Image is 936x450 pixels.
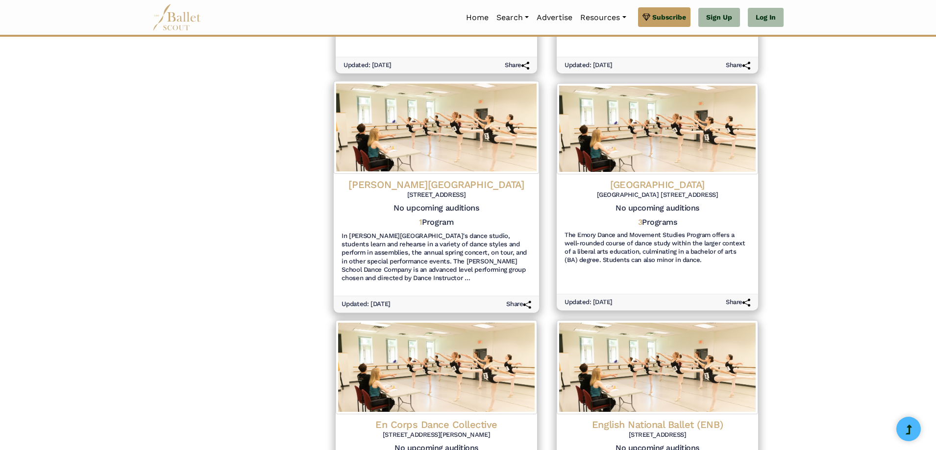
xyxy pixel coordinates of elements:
h5: Programs [638,217,677,228]
h5: Program [419,217,454,228]
h6: Updated: [DATE] [342,300,391,308]
h4: English National Ballet (ENB) [565,418,750,431]
h6: Share [726,298,750,307]
img: Logo [557,83,758,174]
a: Advertise [533,7,576,28]
h6: Share [726,61,750,70]
h4: En Corps Dance Collective [344,418,529,431]
img: Logo [557,320,758,414]
img: Logo [334,81,539,174]
h4: [PERSON_NAME][GEOGRAPHIC_DATA] [342,178,531,191]
span: Subscribe [652,12,686,23]
a: Home [462,7,493,28]
span: 1 [419,217,422,227]
h6: The Emory Dance and Movement Studies Program offers a well-rounded course of dance study within t... [565,231,750,264]
a: Log In [748,8,784,27]
h6: Updated: [DATE] [344,61,392,70]
h6: [STREET_ADDRESS][PERSON_NAME] [344,431,529,439]
h6: [STREET_ADDRESS] [565,431,750,439]
h6: [GEOGRAPHIC_DATA] [STREET_ADDRESS] [565,191,750,199]
a: Sign Up [698,8,740,27]
a: Subscribe [638,7,690,27]
img: Logo [336,320,537,414]
h6: Share [506,300,531,308]
h6: Share [505,61,529,70]
h4: [GEOGRAPHIC_DATA] [565,178,750,191]
h6: In [PERSON_NAME][GEOGRAPHIC_DATA]'s dance studio, students learn and rehearse in a variety of dan... [342,232,531,283]
span: 3 [638,217,642,227]
img: gem.svg [642,12,650,23]
h5: No upcoming auditions [342,203,531,213]
h5: No upcoming auditions [565,203,750,213]
a: Resources [576,7,630,28]
a: Search [493,7,533,28]
h6: Updated: [DATE] [565,61,613,70]
h6: Updated: [DATE] [565,298,613,307]
h6: [STREET_ADDRESS] [342,191,531,199]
